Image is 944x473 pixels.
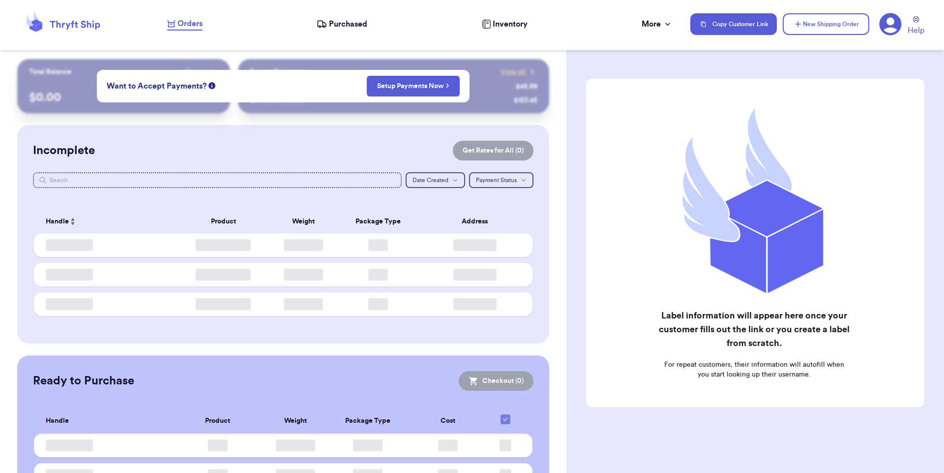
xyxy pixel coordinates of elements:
button: New Shipping Order [783,13,869,35]
div: $ 45.99 [516,82,537,92]
button: Setup Payments Now [367,76,460,96]
span: View all [501,67,526,77]
span: Inventory [493,18,528,30]
th: Package Type [324,409,412,434]
p: For repeat customers, their information will autofill when you start looking up their username. [658,360,850,379]
button: Date Created [406,172,465,188]
span: Help [908,25,924,36]
a: View all [501,67,537,77]
a: Inventory [482,18,528,30]
button: Checkout (0) [459,371,533,391]
span: Want to Accept Payments? [107,80,206,92]
h2: Label information will appear here once your customer fills out the link or you create a label fr... [658,309,850,350]
p: Recent Payments [250,67,304,77]
p: $ 0.00 [29,90,218,105]
a: Orders [167,18,203,31]
h2: Ready to Purchase [33,373,134,389]
p: Total Balance [29,67,71,77]
div: $ 123.45 [514,95,537,105]
button: Copy Customer Link [690,13,777,35]
a: Payout [185,67,218,77]
span: Date Created [413,177,448,183]
a: Purchased [317,18,367,30]
span: Handle [46,217,69,227]
span: Handle [46,416,69,426]
th: Weight [266,409,324,434]
button: Sort ascending [69,216,77,227]
div: More [642,18,673,30]
button: Payment Status [469,172,533,188]
span: Payout [185,67,206,77]
h2: Incomplete [33,143,95,158]
span: Payment Status [476,177,517,183]
th: Package Type [333,210,423,233]
th: Cost [412,409,484,434]
a: Help [908,16,924,36]
th: Product [169,409,266,434]
span: Purchased [329,18,367,30]
th: Weight [273,210,333,233]
span: Orders [177,18,203,30]
a: Setup Payments Now [377,81,449,91]
th: Product [174,210,273,233]
th: Address [423,210,532,233]
button: Get Rates for All (0) [453,141,533,160]
input: Search [33,172,402,188]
